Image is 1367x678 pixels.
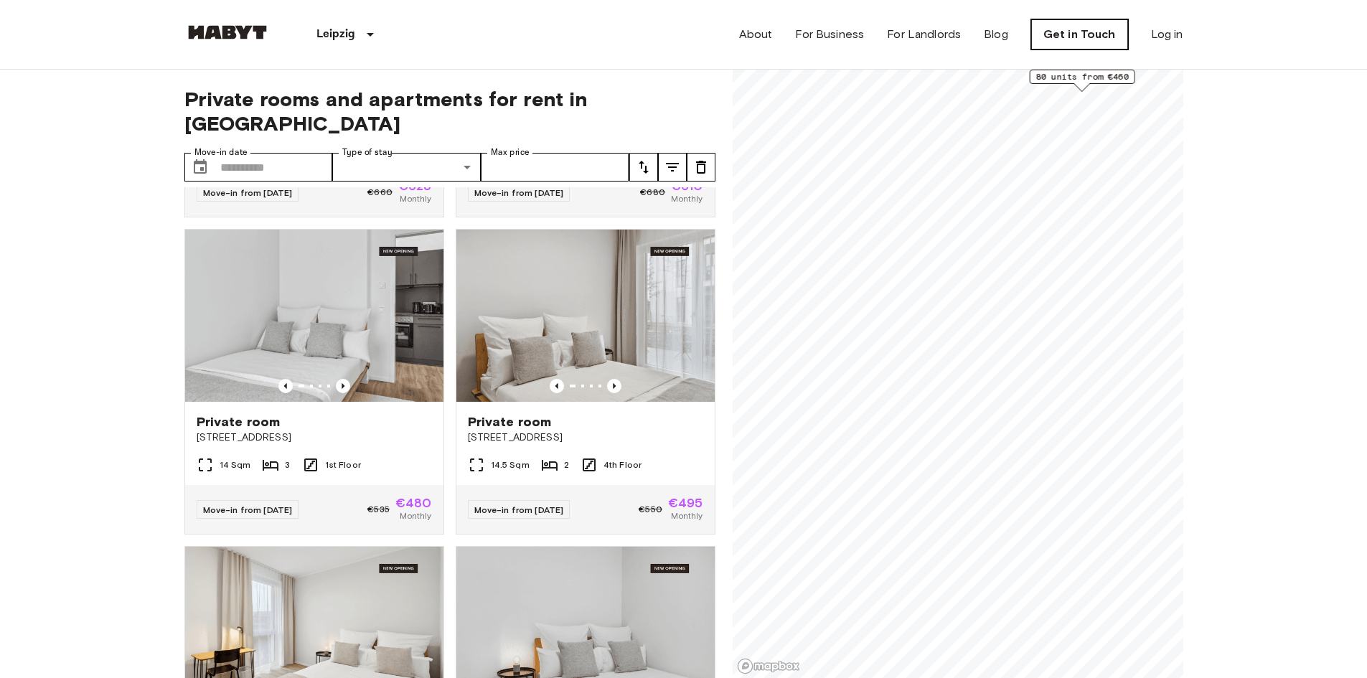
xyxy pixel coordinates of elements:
[203,504,293,515] span: Move-in from [DATE]
[671,192,703,205] span: Monthly
[325,458,361,471] span: 1st Floor
[197,430,432,445] span: [STREET_ADDRESS]
[474,504,564,515] span: Move-in from [DATE]
[316,26,356,43] p: Leipzig
[336,379,350,393] button: Previous image
[456,230,715,402] img: Marketing picture of unit DE-13-001-409-001
[887,26,961,43] a: For Landlords
[468,430,703,445] span: [STREET_ADDRESS]
[739,26,773,43] a: About
[640,186,665,199] span: €680
[658,153,687,182] button: tune
[278,379,293,393] button: Previous image
[1151,26,1183,43] a: Log in
[491,458,530,471] span: 14.5 Sqm
[671,509,703,522] span: Monthly
[395,496,432,509] span: €480
[400,192,431,205] span: Monthly
[639,503,662,516] span: €550
[474,187,564,198] span: Move-in from [DATE]
[184,25,271,39] img: Habyt
[398,179,432,192] span: €625
[186,153,215,182] button: Choose date
[1035,70,1128,83] span: 80 units from €460
[194,146,248,159] label: Move-in date
[607,379,621,393] button: Previous image
[550,379,564,393] button: Previous image
[203,187,293,198] span: Move-in from [DATE]
[456,229,715,535] a: Marketing picture of unit DE-13-001-409-001Previous imagePrevious imagePrivate room[STREET_ADDRES...
[603,458,642,471] span: 4th Floor
[197,413,281,430] span: Private room
[668,496,703,509] span: €495
[629,153,658,182] button: tune
[468,413,552,430] span: Private room
[184,87,715,136] span: Private rooms and apartments for rent in [GEOGRAPHIC_DATA]
[564,458,569,471] span: 2
[367,186,393,199] span: €660
[984,26,1008,43] a: Blog
[184,229,444,535] a: Marketing picture of unit DE-13-001-108-002Previous imagePrevious imagePrivate room[STREET_ADDRES...
[1029,70,1135,92] div: Map marker
[491,146,530,159] label: Max price
[795,26,864,43] a: For Business
[342,146,393,159] label: Type of stay
[285,458,290,471] span: 3
[687,153,715,182] button: tune
[220,458,251,471] span: 14 Sqm
[400,509,431,522] span: Monthly
[367,503,390,516] span: €535
[185,230,443,402] img: Marketing picture of unit DE-13-001-108-002
[1031,19,1128,50] a: Get in Touch
[737,658,800,674] a: Mapbox logo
